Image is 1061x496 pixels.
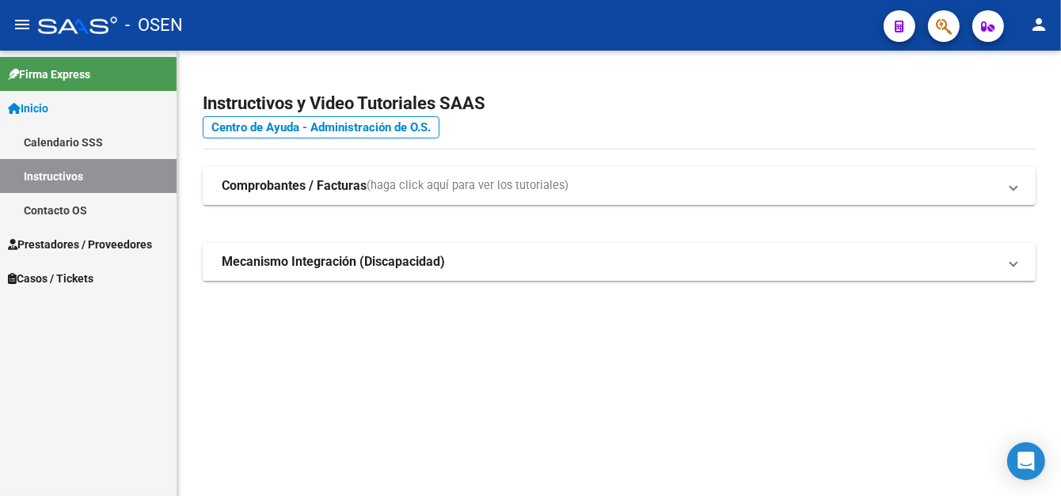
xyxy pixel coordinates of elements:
[222,177,367,195] strong: Comprobantes / Facturas
[367,177,569,195] span: (haga click aquí para ver los tutoriales)
[13,15,32,34] mat-icon: menu
[203,116,439,138] a: Centro de Ayuda - Administración de O.S.
[8,66,90,83] span: Firma Express
[125,8,183,43] span: - OSEN
[203,89,1036,119] h2: Instructivos y Video Tutoriales SAAS
[203,243,1036,281] mat-expansion-panel-header: Mecanismo Integración (Discapacidad)
[1029,15,1048,34] mat-icon: person
[8,270,93,287] span: Casos / Tickets
[1007,442,1045,480] div: Open Intercom Messenger
[8,100,48,117] span: Inicio
[203,167,1036,205] mat-expansion-panel-header: Comprobantes / Facturas(haga click aquí para ver los tutoriales)
[222,253,445,271] strong: Mecanismo Integración (Discapacidad)
[8,236,152,253] span: Prestadores / Proveedores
